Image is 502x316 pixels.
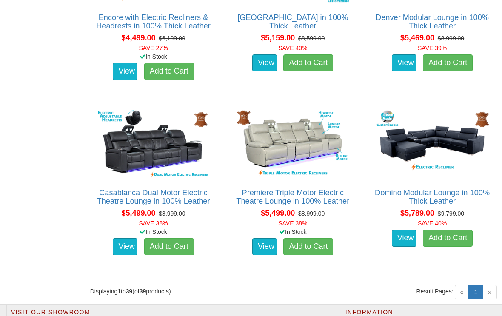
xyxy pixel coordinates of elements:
[423,230,473,247] a: Add to Cart
[392,230,416,247] a: View
[228,228,358,236] div: In Stock
[113,63,137,80] a: View
[88,52,219,61] div: In Stock
[374,108,491,180] img: Domino Modular Lounge in 100% Thick Leather
[121,34,155,42] span: $4,499.00
[298,210,325,217] del: $8,999.00
[236,188,349,205] a: Premiere Triple Motor Electric Theatre Lounge in 100% Leather
[95,108,212,180] img: Casablanca Dual Motor Electric Theatre Lounge in 100% Leather
[84,287,293,296] div: Displaying to (of products)
[298,35,325,42] del: $8,599.00
[88,228,219,236] div: In Stock
[117,288,121,295] strong: 1
[375,188,490,205] a: Domino Modular Lounge in 100% Thick Leather
[468,285,483,299] a: 1
[400,209,434,217] span: $5,789.00
[438,210,464,217] del: $9,799.00
[482,285,497,299] span: »
[159,35,185,42] del: $6,199.00
[278,45,307,51] font: SAVE 40%
[252,54,277,71] a: View
[121,209,155,217] span: $5,499.00
[455,285,469,299] span: «
[140,288,146,295] strong: 39
[283,54,333,71] a: Add to Cart
[252,238,277,255] a: View
[144,63,194,80] a: Add to Cart
[392,54,416,71] a: View
[261,209,295,217] span: $5,499.00
[139,45,168,51] font: SAVE 27%
[416,287,453,296] span: Result Pages:
[261,34,295,42] span: $5,159.00
[418,220,447,227] font: SAVE 40%
[144,238,194,255] a: Add to Cart
[234,108,351,180] img: Premiere Triple Motor Electric Theatre Lounge in 100% Leather
[159,210,185,217] del: $8,999.00
[126,288,133,295] strong: 39
[113,238,137,255] a: View
[139,220,168,227] font: SAVE 38%
[400,34,434,42] span: $5,469.00
[283,238,333,255] a: Add to Cart
[423,54,473,71] a: Add to Cart
[237,13,348,30] a: [GEOGRAPHIC_DATA] in 100% Thick Leather
[97,188,210,205] a: Casablanca Dual Motor Electric Theatre Lounge in 100% Leather
[418,45,447,51] font: SAVE 39%
[376,13,489,30] a: Denver Modular Lounge in 100% Thick Leather
[96,13,211,30] a: Encore with Electric Recliners & Headrests in 100% Thick Leather
[278,220,307,227] font: SAVE 38%
[438,35,464,42] del: $8,999.00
